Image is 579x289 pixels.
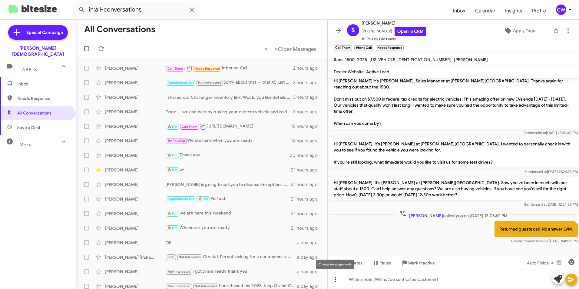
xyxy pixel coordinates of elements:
div: [PERSON_NAME] [105,196,165,202]
div: a day ago [297,269,323,275]
span: 🔥 Hot [198,197,208,201]
span: Not Interested [179,255,201,259]
button: Next [271,43,320,55]
div: [PERSON_NAME] [105,109,165,115]
span: Not-Interested [167,270,191,274]
div: [PERSON_NAME] [105,138,165,144]
span: » [275,45,278,53]
span: 1500 [345,57,355,62]
div: 3 hours ago [293,94,323,100]
span: 🔥 Hot [167,125,178,129]
span: [US_VEHICLE_IDENTIFICATION_NUMBER] [369,57,452,62]
div: [PERSON_NAME] [105,240,165,246]
span: More [19,142,32,148]
div: [PERSON_NAME] [105,94,165,100]
div: [PERSON_NAME] [105,152,165,158]
span: Mark Inactive [408,257,435,268]
div: [PERSON_NAME] [105,65,165,71]
span: said at [536,202,547,207]
div: 21 hours ago [291,196,323,202]
span: Try Pausing [167,139,185,143]
span: S [351,25,355,35]
p: Hi [PERSON_NAME], it's [PERSON_NAME] at [PERSON_NAME][GEOGRAPHIC_DATA]. I wanted to personally ch... [329,138,578,168]
span: « [264,45,268,53]
div: [PERSON_NAME] [105,269,165,275]
a: Calendar [470,2,500,20]
div: 2 hours ago [293,65,323,71]
div: [PERSON_NAME] [105,225,165,231]
h1: All Conversations [84,25,155,34]
span: called you on [DATE] 12:05:01 PM [397,210,510,219]
input: Search [73,2,200,17]
div: OK [165,240,297,246]
span: Not Interested [195,284,217,288]
button: Pause [367,257,396,268]
div: 3 hours ago [293,80,323,86]
div: 21 hours ago [291,211,323,217]
span: Needs Response [194,67,220,71]
span: 2025 [357,57,367,62]
span: said at [535,131,546,135]
span: Apply Tags [513,25,535,36]
div: 21 hours ago [291,225,323,231]
a: Insights [500,2,527,20]
p: Hi [PERSON_NAME]! It's [PERSON_NAME] at [PERSON_NAME][GEOGRAPHIC_DATA]. Saw you've been in touch ... [329,177,578,200]
div: [PERSON_NAME] is going to call you to discuss the options we have [165,181,291,188]
span: Not-Interested [198,81,221,85]
button: CW [551,5,572,15]
span: Call Them [167,67,183,71]
span: Call Them [182,125,197,129]
span: Sender [DATE] 12:24:58 PM [524,202,578,207]
span: 🔥 Hot [167,168,178,172]
div: Inbound Call [165,64,293,72]
button: Mark Inactive [396,257,440,268]
span: Pause [379,257,391,268]
nav: Page navigation example [261,43,320,55]
div: 3 hours ago [293,109,323,115]
span: Save a Deal [17,125,40,131]
small: Call Them [334,45,352,51]
div: Thank you [165,152,290,159]
p: Returned guests call. No answer LVM. [495,221,578,237]
div: Whenever you are ready [165,224,291,231]
div: a day ago [297,240,323,246]
span: 🔥 Hot [167,211,178,215]
div: Change message mode [316,260,354,269]
span: [PHONE_NUMBER] [362,27,426,36]
span: Sender [DATE] 12:24:25 PM [524,169,578,174]
div: 20 hours ago [290,152,323,158]
span: said at [536,169,547,174]
a: Open in CRM [395,27,426,36]
div: 18 hours ago [291,138,323,144]
div: [PERSON_NAME] [105,167,165,173]
span: Sender [DATE] 12:30:40 PM [524,131,578,135]
span: 15-90 Day Old Leads [362,36,426,42]
div: Crystal, I'm not looking for a car anymore. We bought it [DATE]. Please stop texting me. [165,254,297,261]
span: Stop [167,255,175,259]
a: Special Campaign [8,25,68,40]
span: created note on [523,239,549,243]
div: 21 hours ago [291,181,323,188]
div: [PERSON_NAME] [105,211,165,217]
div: [PERSON_NAME] [105,181,165,188]
div: I shared our Challenger inventory link. Would you like details on a specific listing or to schedu... [165,94,293,100]
span: [PERSON_NAME] [409,213,443,218]
span: [PERSON_NAME] [454,57,488,62]
div: We are here when you are ready [165,137,291,144]
div: [PERSON_NAME] [105,123,165,129]
span: Auto Fields [527,257,556,268]
small: Phone Call [354,45,373,51]
div: [PERSON_NAME] [105,80,165,86]
span: Inbox [17,81,69,87]
div: Perfect. [165,195,291,202]
a: Profile [527,2,551,20]
span: Active Lead [366,69,389,75]
div: we are here this weekend [165,210,291,217]
span: 🔥 Hot [167,153,178,157]
span: Appointment Set [167,197,194,201]
div: I got one already thank you [165,268,297,275]
div: [PERSON_NAME] [PERSON_NAME] [105,254,165,260]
